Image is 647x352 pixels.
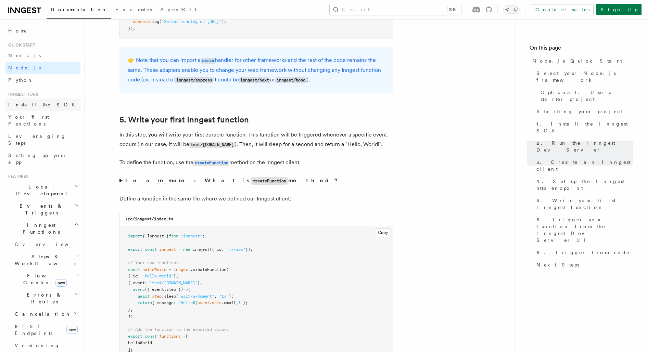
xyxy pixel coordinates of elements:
[12,253,76,267] span: Steps & Workflows
[115,7,152,12] span: Examples
[162,19,221,24] span: 'Server running on [URL]'
[200,281,202,285] span: ,
[536,70,633,83] span: Select your Node.js framework
[128,267,140,272] span: const
[201,57,215,63] a: serve
[536,216,633,244] span: 5. Trigger your function from the Inngest Dev Server UI
[190,267,226,272] span: .createFunction
[210,300,212,305] span: .
[128,327,229,332] span: // Add the function to the exported array:
[119,115,249,125] a: 5. Write your first Inngest function
[169,267,171,272] span: =
[245,247,253,252] span: });
[5,200,80,219] button: Events & Triggers
[189,142,235,148] code: test/[DOMAIN_NAME]
[12,308,80,320] button: Cancellation
[375,228,391,237] button: Copy
[178,300,193,305] span: `Hello
[166,287,183,292] span: step })
[142,267,166,272] span: helloWorld
[12,250,80,270] button: Steps & Workflows
[5,203,75,216] span: Events & Triggers
[55,279,67,287] span: new
[5,99,80,111] a: Install the SDK
[12,311,71,317] span: Cancellation
[212,300,221,305] span: data
[536,261,579,268] span: Next Steps
[186,334,188,339] span: [
[596,4,642,15] a: Sign Up
[534,105,633,118] a: Starting your project
[145,334,157,339] span: const
[12,291,74,305] span: Errors & Retries
[178,247,181,252] span: =
[164,287,166,292] span: ,
[198,300,210,305] span: event
[128,234,142,238] span: import
[534,259,633,271] a: Next Steps
[159,247,176,252] span: inngest
[5,49,80,62] a: Next.js
[119,194,393,204] p: Define a function in the same file where we defined our Inngest client:
[243,300,248,305] span: };
[8,53,41,58] span: Next.js
[534,194,633,213] a: 5. Write your first Inngest function
[12,289,80,308] button: Errors & Retries
[156,2,201,18] a: AgentKit
[447,6,457,13] kbd: ⌘K
[142,274,174,278] span: "hello-world"
[133,19,150,24] span: console
[128,55,385,85] p: 👉 Note that you can import a handler for other frameworks and the rest of the code remains the sa...
[534,67,633,86] a: Select your Node.js framework
[193,300,198,305] span: ${
[12,270,80,289] button: Flow Controlnew
[128,26,135,31] span: });
[530,55,633,67] a: Node.js Quick Start
[8,77,33,83] span: Python
[5,181,80,200] button: Local Development
[145,247,157,252] span: const
[5,219,80,238] button: Inngest Functions
[193,160,229,166] code: createFunction
[534,118,633,137] a: 1. Install the Inngest SDK
[229,294,233,299] span: );
[198,281,200,285] span: }
[174,300,176,305] span: :
[8,65,41,70] span: Node.js
[183,247,190,252] span: new
[251,177,288,185] code: createFunction
[128,307,130,312] span: }
[183,287,188,292] span: =>
[534,156,633,175] a: 3. Create an Inngest client
[5,25,80,37] a: Home
[5,149,80,168] a: Setting up your app
[536,249,630,256] span: 6. Trigger from code
[214,294,217,299] span: ,
[51,7,107,12] span: Documentation
[12,320,80,339] a: REST Endpointsnew
[128,340,152,345] span: helloWorld
[12,272,75,286] span: Flow Control
[15,242,85,247] span: Overview
[119,158,393,168] p: To define the function, use the method on the Inngest client.
[226,247,245,252] span: "my-app"
[534,246,633,259] a: 6. Trigger from code
[536,197,633,211] span: 5. Write your first Inngest function
[159,334,181,339] span: functions
[5,42,35,48] span: Quick start
[119,130,393,149] p: In this step, you will write your first durable function. This function will be triggered wheneve...
[150,19,159,24] span: .log
[174,267,190,272] span: inngest
[536,108,623,115] span: Starting your project
[8,153,67,165] span: Setting up your app
[162,294,176,299] span: .sleep
[275,77,306,83] code: inngest/hono
[210,247,221,252] span: ({ id
[8,27,27,34] span: Home
[125,177,339,184] strong: Learn more: What is method?
[8,114,49,127] span: Your first Functions
[534,137,633,156] a: 2. Run the Inngest Dev Server
[145,281,147,285] span: :
[538,86,633,105] a: Optional: Use a starter project
[12,339,80,352] a: Versioning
